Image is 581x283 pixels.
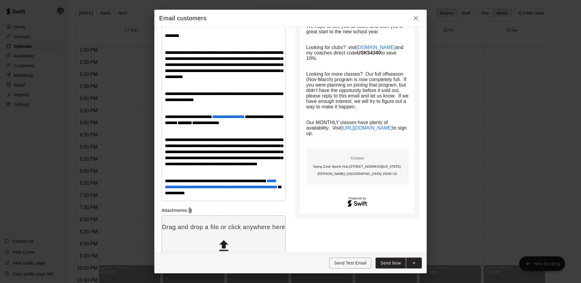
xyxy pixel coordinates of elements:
p: Swing Zone Sports Hub . [STREET_ADDRESS][US_STATE]. [PERSON_NAME], [GEOGRAPHIC_DATA] 15690 US [309,163,406,177]
strong: USK54340 [357,50,381,55]
p: Contact [309,156,406,161]
span: and my coaches direct code [306,45,405,55]
span: Looking for more classes? Our full offseason (Nov-March) program is now completely full. If you w... [306,71,410,109]
div: split button [376,258,422,269]
span: to sign up. [306,125,408,136]
img: Swift logo [347,199,368,208]
button: Send Test Email [329,258,371,269]
h5: Email customers [159,14,207,22]
span: Looking for clubs? visit [306,45,356,50]
span: Our MONTHLY classes have plenty of availability. Visit [306,120,389,130]
span: to save 10%. [306,50,398,61]
span: We hope to see you all soon, and wish you a great start to the new school year. [306,24,404,34]
div: Attachments [162,207,286,213]
p: Powered by [306,197,409,200]
a: [URL][DOMAIN_NAME] [341,125,392,130]
a: [DOMAIN_NAME] [356,45,395,50]
button: Send Now [376,258,406,269]
p: Drag and drop a file or click anywhere here [162,223,285,231]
